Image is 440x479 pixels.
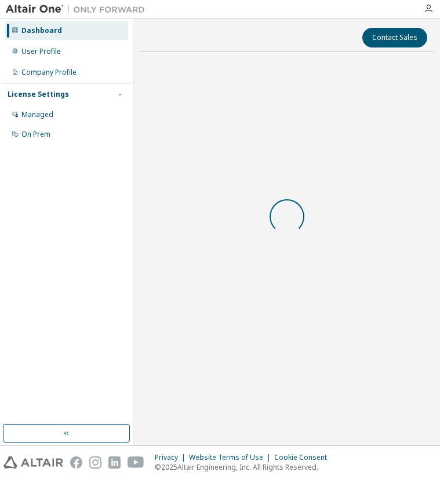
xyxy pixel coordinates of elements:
img: instagram.svg [89,456,101,469]
div: User Profile [21,47,61,56]
img: facebook.svg [70,456,82,469]
div: Website Terms of Use [189,453,274,462]
div: On Prem [21,130,50,139]
img: youtube.svg [128,456,144,469]
div: Managed [21,110,53,119]
button: Contact Sales [362,28,427,47]
div: Dashboard [21,26,62,35]
img: linkedin.svg [108,456,121,469]
div: Privacy [155,453,189,462]
img: Altair One [6,3,151,15]
div: Cookie Consent [274,453,334,462]
div: License Settings [8,90,69,99]
img: altair_logo.svg [3,456,63,469]
p: © 2025 Altair Engineering, Inc. All Rights Reserved. [155,462,334,472]
div: Company Profile [21,68,77,77]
